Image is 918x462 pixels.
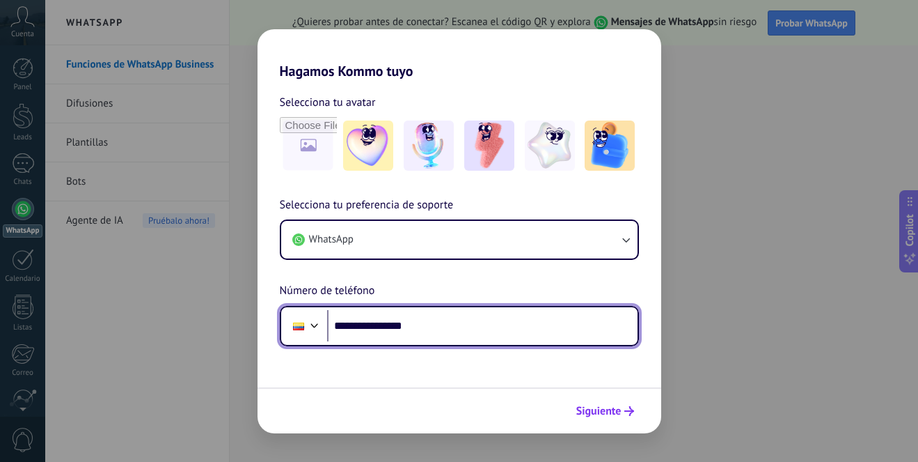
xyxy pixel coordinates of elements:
span: WhatsApp [309,233,354,247]
span: Número de teléfono [280,282,375,300]
span: Siguiente [576,406,622,416]
img: -3.jpeg [464,121,514,171]
div: Ecuador: + 593 [285,311,312,341]
span: Selecciona tu preferencia de soporte [280,197,454,215]
span: Selecciona tu avatar [280,93,376,111]
img: -4.jpeg [525,121,575,171]
h2: Hagamos Kommo tuyo [258,29,661,79]
button: Siguiente [570,399,640,423]
button: WhatsApp [281,221,638,259]
img: -1.jpeg [343,121,393,171]
img: -5.jpeg [585,121,635,171]
img: -2.jpeg [404,121,454,171]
